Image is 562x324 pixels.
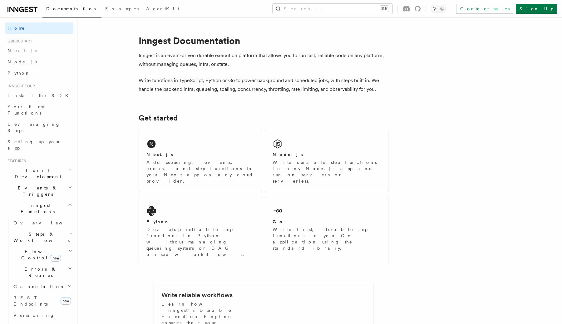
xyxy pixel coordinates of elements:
button: Inngest Functions [5,200,73,217]
a: Versioning [11,310,73,321]
a: Install the SDK [5,90,73,101]
h2: Python [146,218,170,225]
span: Features [5,159,26,164]
a: Node.jsWrite durable step functions in any Node.js app and run on servers or serverless. [265,130,388,192]
a: Your first Functions [5,101,73,119]
span: Flow Control [11,248,69,261]
span: REST Endpoints [13,295,48,307]
a: Next.js [5,45,73,56]
h2: Write reliable workflows [161,291,233,299]
button: Flow Controlnew [11,246,73,263]
span: Steps & Workflows [11,231,70,243]
span: Home [7,25,25,31]
span: Leveraging Steps [7,122,60,133]
span: Your first Functions [7,104,45,115]
span: Documentation [46,6,98,11]
a: Next.jsAdd queueing, events, crons, and step functions to your Next app on any cloud provider. [139,130,262,192]
a: AgentKit [142,2,183,17]
button: Errors & Retries [11,263,73,281]
span: Inngest Functions [5,202,67,215]
h2: Node.js [273,151,303,158]
a: Overview [11,217,73,228]
a: Documentation [42,2,101,17]
button: Toggle dark mode [431,5,446,12]
a: PythonDevelop reliable step functions in Python without managing queueing systems or DAG based wo... [139,197,262,265]
p: Inngest is an event-driven durable execution platform that allows you to run fast, reliable code ... [139,51,388,69]
span: new [51,255,61,262]
span: Install the SDK [7,93,72,98]
h1: Inngest Documentation [139,35,388,46]
a: Setting up your app [5,136,73,154]
span: Cancellation [11,283,65,290]
a: Contact sales [456,4,513,14]
a: Examples [101,2,142,17]
a: GoWrite fast, durable step functions in your Go application using the standard library. [265,197,388,265]
span: Events & Triggers [5,185,68,197]
span: Next.js [7,48,37,53]
a: Python [5,67,73,79]
h2: Go [273,218,284,225]
button: Search...⌘K [273,4,392,14]
p: Develop reliable step functions in Python without managing queueing systems or DAG based workflows. [146,226,254,258]
span: Examples [105,6,139,11]
kbd: ⌘K [380,6,389,12]
button: Local Development [5,165,73,182]
span: AgentKit [146,6,179,11]
span: Inngest tour [5,84,35,89]
span: Setting up your app [7,139,61,150]
button: Steps & Workflows [11,228,73,246]
p: Write functions in TypeScript, Python or Go to power background and scheduled jobs, with steps bu... [139,76,388,94]
button: Cancellation [11,281,73,292]
span: new [61,297,71,305]
a: Get started [139,114,178,122]
span: Local Development [5,167,68,180]
span: Errors & Retries [11,266,68,278]
span: Node.js [7,59,37,64]
h2: Next.js [146,151,173,158]
a: Home [5,22,73,34]
p: Write durable step functions in any Node.js app and run on servers or serverless. [273,159,381,184]
a: REST Endpointsnew [11,292,73,310]
span: Versioning [13,313,55,318]
button: Events & Triggers [5,182,73,200]
a: Node.js [5,56,73,67]
a: Leveraging Steps [5,119,73,136]
span: Python [7,71,30,76]
p: Write fast, durable step functions in your Go application using the standard library. [273,226,381,251]
p: Add queueing, events, crons, and step functions to your Next app on any cloud provider. [146,159,254,184]
a: Sign Up [516,4,557,14]
span: Overview [13,220,78,225]
span: Quick start [5,39,32,44]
